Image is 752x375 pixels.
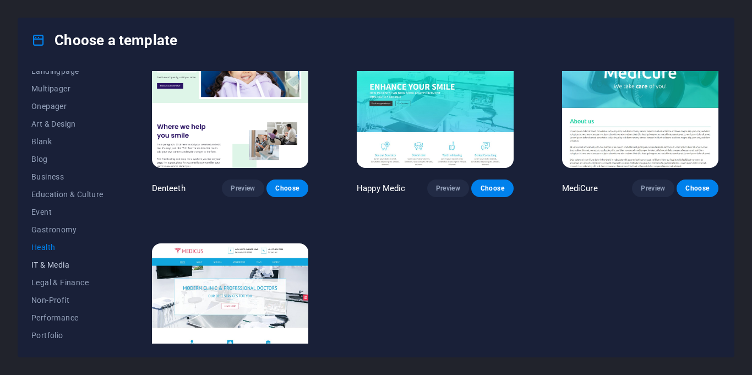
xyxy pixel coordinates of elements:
span: Preview [641,184,665,193]
button: Multipager [31,80,103,97]
button: Choose [677,180,718,197]
p: Happy Medic [357,183,406,194]
span: Business [31,172,103,181]
span: Performance [31,313,103,322]
button: Event [31,203,103,221]
p: Denteeth [152,183,186,194]
button: Portfolio [31,327,103,344]
button: Health [31,238,103,256]
span: Preview [436,184,460,193]
p: MediCure [562,183,598,194]
span: IT & Media [31,260,103,269]
button: Onepager [31,97,103,115]
button: Gastronomy [31,221,103,238]
span: Choose [480,184,504,193]
span: Legal & Finance [31,278,103,287]
button: Non-Profit [31,291,103,309]
button: Performance [31,309,103,327]
span: Preview [231,184,255,193]
span: Education & Culture [31,190,103,199]
span: Art & Design [31,119,103,128]
button: Art & Design [31,115,103,133]
h4: Choose a template [31,31,177,49]
span: Portfolio [31,331,103,340]
button: Choose [266,180,308,197]
span: Multipager [31,84,103,93]
span: Non-Profit [31,296,103,305]
button: IT & Media [31,256,103,274]
button: Preview [427,180,469,197]
span: Choose [275,184,299,193]
button: Education & Culture [31,186,103,203]
button: Landingpage [31,62,103,80]
span: Landingpage [31,67,103,75]
button: Blog [31,150,103,168]
button: Blank [31,133,103,150]
span: Blog [31,155,103,164]
span: Onepager [31,102,103,111]
img: Denteeth [152,24,308,168]
span: Event [31,208,103,216]
img: Happy Medic [357,24,513,168]
span: Choose [685,184,710,193]
button: Business [31,168,103,186]
span: Blank [31,137,103,146]
button: Preview [222,180,264,197]
span: Health [31,243,103,252]
img: MediCure [562,24,718,168]
button: Preview [632,180,674,197]
button: Legal & Finance [31,274,103,291]
span: Gastronomy [31,225,103,234]
button: Choose [471,180,513,197]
